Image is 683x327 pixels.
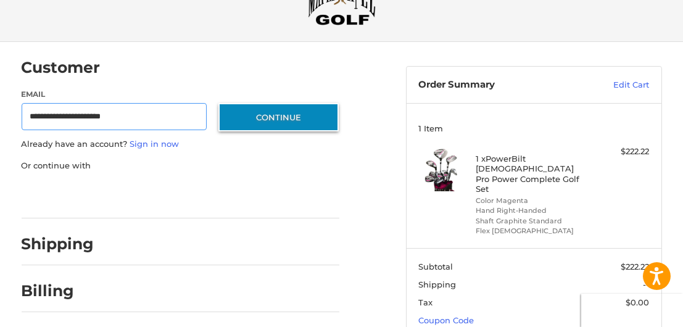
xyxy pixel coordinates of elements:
h3: Order Summary [418,79,576,91]
span: Subtotal [418,262,453,271]
span: $222.22 [621,262,649,271]
li: Flex [DEMOGRAPHIC_DATA] [476,226,589,236]
span: Tax [418,297,433,307]
li: Color Magenta [476,196,589,206]
h2: Shipping [22,234,94,254]
a: Coupon Code [418,315,474,325]
h2: Billing [22,281,94,300]
div: $222.22 [592,146,650,158]
label: Email [22,89,207,100]
p: Or continue with [22,160,339,172]
a: Edit Cart [576,79,649,91]
h4: 1 x PowerBilt [DEMOGRAPHIC_DATA] Pro Power Complete Golf Set [476,154,589,194]
iframe: PayPal-venmo [226,184,319,206]
span: -- [643,279,649,289]
iframe: PayPal-paypal [17,184,110,206]
span: Shipping [418,279,456,289]
li: Hand Right-Handed [476,205,589,216]
a: Sign in now [130,139,180,149]
p: Already have an account? [22,138,339,151]
iframe: PayPal-paylater [122,184,215,206]
h2: Customer [22,58,101,77]
iframe: Google Customer Reviews [581,294,683,327]
li: Shaft Graphite Standard [476,216,589,226]
h3: 1 Item [418,123,649,133]
button: Continue [218,103,339,131]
